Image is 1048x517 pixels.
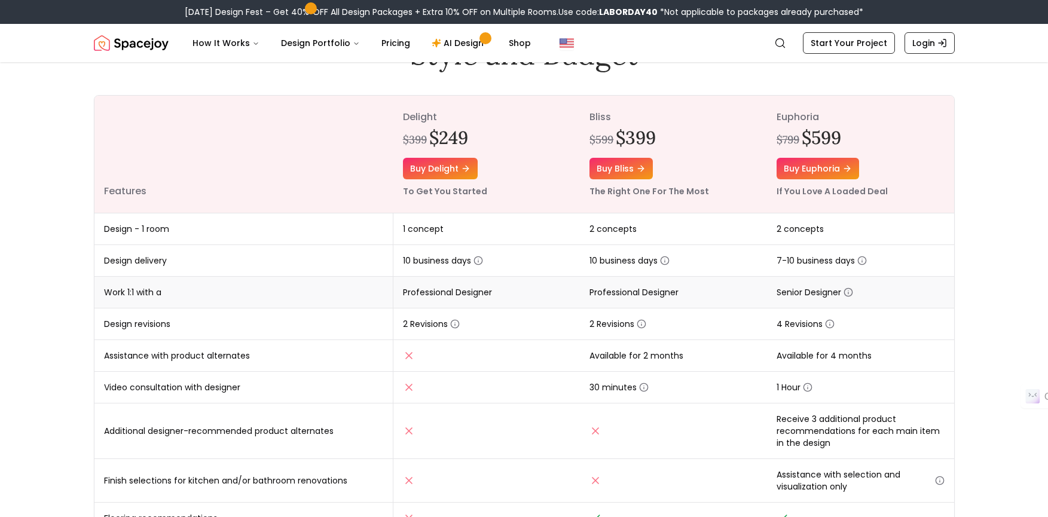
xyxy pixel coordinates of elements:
h2: $399 [616,127,656,148]
p: euphoria [777,110,945,124]
td: Receive 3 additional product recommendations for each main item in the design [767,403,954,459]
td: Design - 1 room [94,213,393,245]
span: 10 business days [589,255,670,267]
span: 4 Revisions [777,318,835,330]
nav: Global [94,24,955,62]
a: AI Design [422,31,497,55]
span: 7-10 business days [777,255,867,267]
th: Features [94,96,393,213]
a: Buy euphoria [777,158,859,179]
div: [DATE] Design Fest – Get 40% OFF All Design Packages + Extra 10% OFF on Multiple Rooms. [185,6,863,18]
span: 2 Revisions [403,318,460,330]
span: Professional Designer [403,286,492,298]
a: Start Your Project [803,32,895,54]
span: Assistance with selection and visualization only [777,469,945,492]
img: Spacejoy Logo [94,31,169,55]
button: How It Works [183,31,269,55]
p: delight [403,110,571,124]
div: $799 [777,131,799,148]
span: 2 Revisions [589,318,646,330]
h2: $249 [429,127,468,148]
p: bliss [589,110,757,124]
a: Login [905,32,955,54]
nav: Main [183,31,540,55]
span: 30 minutes [589,381,649,393]
span: Senior Designer [777,286,853,298]
td: Additional designer-recommended product alternates [94,403,393,459]
td: Available for 2 months [580,340,767,372]
td: Available for 4 months [767,340,954,372]
td: Design delivery [94,245,393,277]
span: 2 concepts [777,223,824,235]
a: Spacejoy [94,31,169,55]
div: $399 [403,131,427,148]
div: $599 [589,131,613,148]
span: 1 Hour [777,381,812,393]
small: If You Love A Loaded Deal [777,185,888,197]
a: Buy bliss [589,158,653,179]
span: Use code: [558,6,658,18]
a: Pricing [372,31,420,55]
small: The Right One For The Most [589,185,709,197]
td: Work 1:1 with a [94,277,393,308]
b: LABORDAY40 [599,6,658,18]
h1: Interior Design Packages That Fit Your Style and Budget [256,2,792,71]
td: Design revisions [94,308,393,340]
span: *Not applicable to packages already purchased* [658,6,863,18]
td: Finish selections for kitchen and/or bathroom renovations [94,459,393,503]
a: Buy delight [403,158,478,179]
span: 2 concepts [589,223,637,235]
small: To Get You Started [403,185,487,197]
td: Assistance with product alternates [94,340,393,372]
span: Professional Designer [589,286,679,298]
a: Shop [499,31,540,55]
span: 10 business days [403,255,483,267]
img: United States [560,36,574,50]
span: 1 concept [403,223,444,235]
td: Video consultation with designer [94,372,393,403]
button: Design Portfolio [271,31,369,55]
h2: $599 [802,127,841,148]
